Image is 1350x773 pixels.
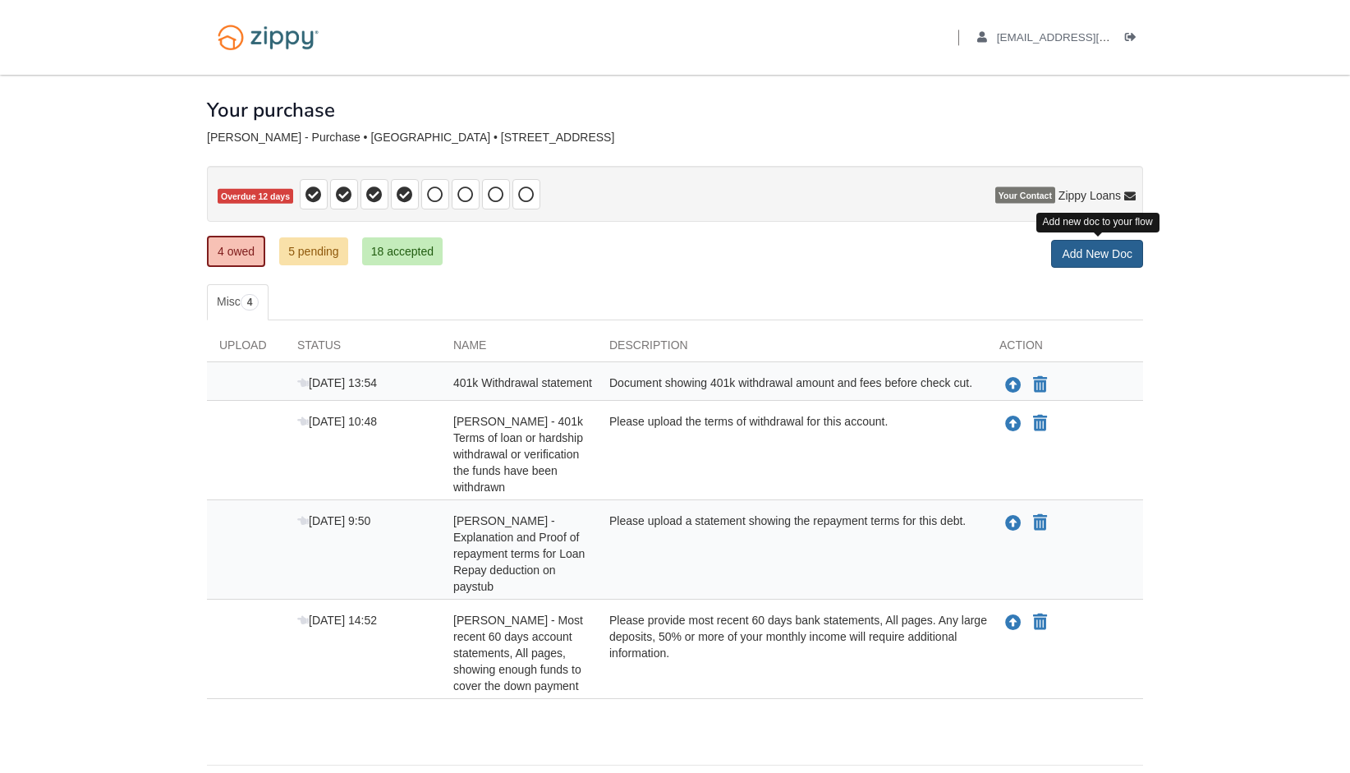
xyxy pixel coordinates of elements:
span: [PERSON_NAME] - Explanation and Proof of repayment terms for Loan Repay deduction on paystub [453,514,585,593]
button: Upload Kevin Fischer - 401k Terms of loan or hardship withdrawal or verification the funds have b... [1003,413,1023,435]
div: Please upload a statement showing the repayment terms for this debt. [597,513,987,595]
span: acesfischer@yahoo.com [997,31,1185,44]
a: Misc [207,284,269,320]
button: Declare Kevin Fischer - 401k Terms of loan or hardship withdrawal or verification the funds have ... [1031,414,1049,434]
span: Your Contact [995,187,1055,204]
span: [PERSON_NAME] - Most recent 60 days account statements, All pages, showing enough funds to cover ... [453,614,583,692]
span: 401k Withdrawal statement [453,376,592,389]
div: Action [987,337,1143,361]
div: Document showing 401k withdrawal amount and fees before check cut. [597,375,987,396]
span: Zippy Loans [1058,187,1121,204]
div: Name [441,337,597,361]
button: Declare Kevin Fischer - Most recent 60 days account statements, All pages, showing enough funds t... [1031,613,1049,633]
div: Please upload the terms of withdrawal for this account. [597,413,987,495]
a: 4 owed [207,236,265,267]
button: Declare 401k Withdrawal statement not applicable [1031,375,1049,395]
button: Declare Kevin Fischer - Explanation and Proof of repayment terms for Loan Repay deduction on pays... [1031,513,1049,533]
div: Description [597,337,987,361]
a: 18 accepted [362,237,443,265]
span: [DATE] 9:50 [297,514,370,527]
span: [PERSON_NAME] - 401k Terms of loan or hardship withdrawal or verification the funds have been wit... [453,415,583,494]
span: [DATE] 13:54 [297,376,377,389]
div: Status [285,337,441,361]
div: [PERSON_NAME] - Purchase • [GEOGRAPHIC_DATA] • [STREET_ADDRESS] [207,131,1143,145]
span: [DATE] 14:52 [297,614,377,627]
h1: Your purchase [207,99,335,121]
span: [DATE] 10:48 [297,415,377,428]
button: Upload Kevin Fischer - Explanation and Proof of repayment terms for Loan Repay deduction on paystub [1003,513,1023,534]
a: Add New Doc [1051,240,1143,268]
div: Please provide most recent 60 days bank statements, All pages. Any large deposits, 50% or more of... [597,612,987,694]
img: Logo [207,16,329,58]
span: Overdue 12 days [218,189,293,205]
button: Upload 401k Withdrawal statement [1003,375,1023,396]
a: 5 pending [279,237,348,265]
a: edit profile [977,31,1185,48]
button: Upload Kevin Fischer - Most recent 60 days account statements, All pages, showing enough funds to... [1003,612,1023,633]
div: Add new doc to your flow [1036,213,1159,232]
div: Upload [207,337,285,361]
a: Log out [1125,31,1143,48]
span: 4 [241,294,259,311]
